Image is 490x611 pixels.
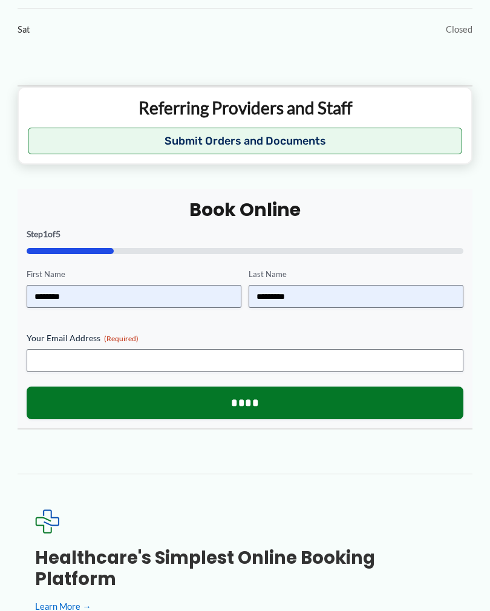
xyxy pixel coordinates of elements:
p: Referring Providers and Staff [28,97,462,119]
p: Step of [27,230,464,238]
img: Expected Healthcare Logo [35,509,59,534]
button: Submit Orders and Documents [28,128,462,154]
span: Sat [18,21,30,38]
label: Your Email Address [27,332,464,344]
label: Last Name [249,269,463,280]
span: 1 [43,229,48,239]
h3: Healthcare's simplest online booking platform [35,547,454,589]
label: First Name [27,269,241,280]
span: Closed [446,21,472,38]
span: 5 [56,229,60,239]
h2: Book Online [27,198,464,221]
span: (Required) [104,334,139,343]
